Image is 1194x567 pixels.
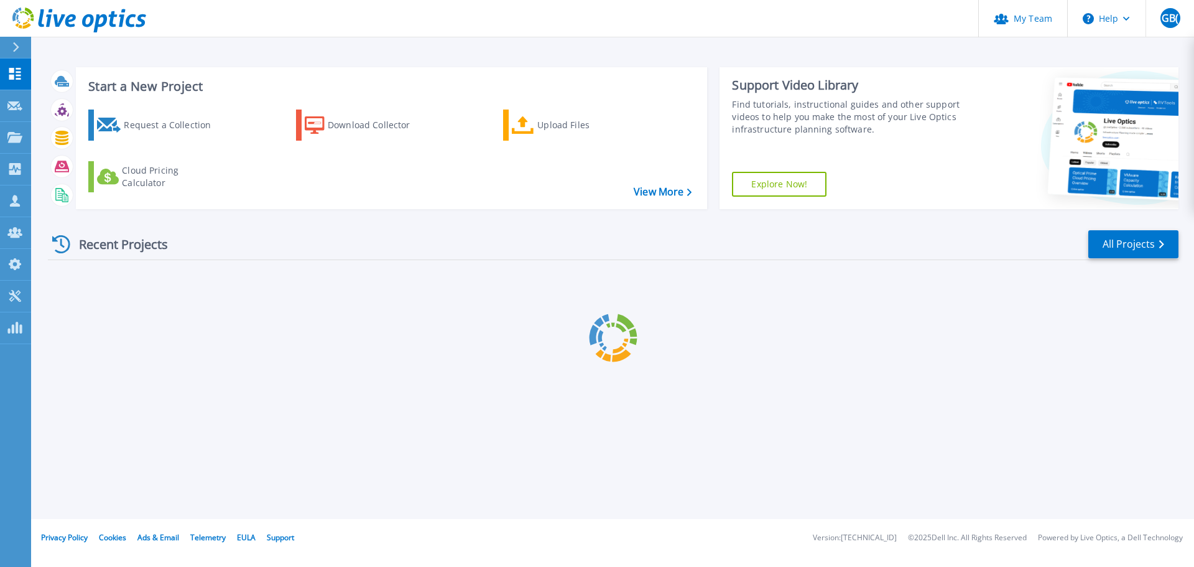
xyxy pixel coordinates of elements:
div: Request a Collection [124,113,223,138]
li: © 2025 Dell Inc. All Rights Reserved [908,534,1027,542]
h3: Start a New Project [88,80,692,93]
li: Powered by Live Optics, a Dell Technology [1038,534,1183,542]
a: Upload Files [503,110,642,141]
div: Upload Files [537,113,637,138]
div: Download Collector [328,113,427,138]
a: Cookies [99,532,126,543]
span: GB( [1162,13,1178,23]
div: Find tutorials, instructional guides and other support videos to help you make the most of your L... [732,98,966,136]
a: Explore Now! [732,172,826,197]
a: Request a Collection [88,110,227,141]
a: Ads & Email [137,532,179,543]
div: Cloud Pricing Calculator [122,164,221,189]
a: Support [267,532,294,543]
div: Support Video Library [732,77,966,93]
a: View More [634,186,692,198]
a: Cloud Pricing Calculator [88,161,227,192]
a: Privacy Policy [41,532,88,543]
a: Download Collector [296,110,435,141]
a: All Projects [1088,230,1178,258]
a: EULA [237,532,256,543]
a: Telemetry [190,532,226,543]
div: Recent Projects [48,229,185,260]
li: Version: [TECHNICAL_ID] [813,534,897,542]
